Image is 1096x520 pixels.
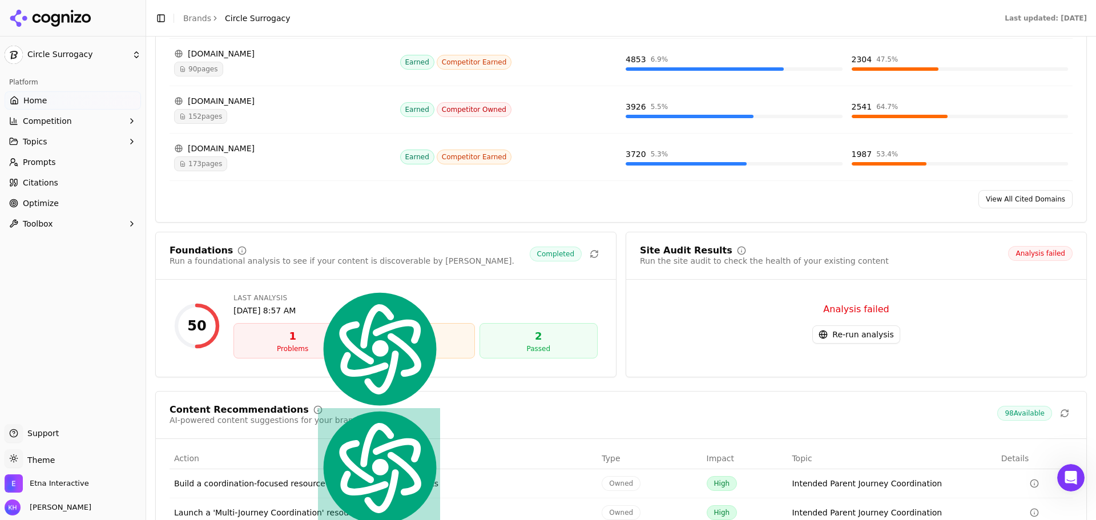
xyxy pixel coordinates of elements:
[437,55,512,70] span: Competitor Earned
[5,46,23,64] img: Circle Surrogacy
[5,132,141,151] button: Topics
[5,474,89,493] button: Open organization switcher
[50,47,210,69] div: How can I export my visibility report to a PDF I can share with my client?
[400,102,434,117] span: Earned
[174,478,593,489] div: Build a coordination-focused resource hub with multimedia assets
[5,91,141,110] a: Home
[651,102,668,111] div: 5.5 %
[9,85,187,172] div: You’ll get replies here and in your email:✉️[EMAIL_ADDRESS][DOMAIN_NAME]Our usual reply time🕒A fe...
[75,199,169,209] div: joined the conversation
[23,455,55,465] span: Theme
[9,223,219,313] div: Alp says…
[9,25,219,40] div: [DATE]
[179,5,200,26] button: Home
[876,102,898,111] div: 64.7 %
[1057,464,1085,491] iframe: Intercom live chat
[400,150,434,164] span: Earned
[233,305,598,316] div: [DATE] 8:57 AM
[978,190,1073,208] a: View All Cited Domains
[9,196,219,223] div: Alp says…
[25,502,91,513] span: [PERSON_NAME]
[225,13,291,24] span: Circle Surrogacy
[852,54,872,65] div: 2304
[530,247,582,261] span: Completed
[200,5,221,25] div: Close
[41,313,219,371] div: Do you have an ETA for a PDF exporter...I have a client craving visual reports and manual screen ...
[812,325,900,344] button: Re-run analysis
[792,478,942,489] div: Intended Parent Journey Coordination
[1001,453,1068,464] div: Details
[997,406,1052,421] span: 98 Available
[75,200,87,208] b: Alp
[18,374,27,383] button: Emoji picker
[5,215,141,233] button: Toolbox
[9,313,219,385] div: Kristin says…
[5,194,141,212] a: Optimize
[174,156,227,171] span: 173 pages
[170,405,309,414] div: Content Recommendations
[5,474,23,493] img: Etna Interactive
[5,174,141,192] a: Citations
[5,153,141,171] a: Prompts
[170,255,514,267] div: Run a foundational analysis to see if your content is discoverable by [PERSON_NAME].
[5,499,21,515] img: Kristin Hansen
[485,328,593,344] div: 2
[174,62,223,76] span: 90 pages
[187,317,206,335] div: 50
[170,246,233,255] div: Foundations
[707,505,738,520] span: High
[33,6,51,25] img: Profile image for Alp
[233,293,598,303] div: Last Analysis
[400,55,434,70] span: Earned
[626,101,646,112] div: 3926
[318,289,440,408] img: logo.svg
[30,478,89,489] span: Etna Interactive
[55,14,106,26] p: Active 2h ago
[174,48,391,59] div: [DOMAIN_NAME]
[9,40,219,85] div: Kristin says…
[174,143,391,154] div: [DOMAIN_NAME]
[707,453,783,464] div: Impact
[5,112,141,130] button: Competition
[72,374,82,383] button: Start recording
[485,344,593,353] div: Passed
[28,154,92,163] b: A few minutes
[437,102,511,117] span: Competitor Owned
[239,328,346,344] div: 1
[876,150,898,159] div: 53.4 %
[602,476,640,491] span: Owned
[18,115,109,135] b: [EMAIL_ADDRESS][DOMAIN_NAME]
[60,198,71,209] img: Profile image for Alp
[174,95,391,107] div: [DOMAIN_NAME]
[602,453,697,464] div: Type
[651,150,668,159] div: 5.3 %
[23,218,53,229] span: Toolbox
[23,197,59,209] span: Optimize
[9,85,219,181] div: Cognie says…
[9,181,219,196] div: [DATE]
[9,223,187,292] div: Hi [PERSON_NAME],We’re currently building a PDF feature for the home page. For now, the best appr...
[18,92,178,136] div: You’ll get replies here and in your email: ✉️
[640,246,732,255] div: Site Audit Results
[5,499,91,515] button: Open user button
[183,13,291,24] nav: breadcrumb
[876,55,898,64] div: 47.5 %
[1008,246,1073,261] span: Analysis failed
[170,414,358,426] div: AI-powered content suggestions for your brand
[18,143,178,165] div: Our usual reply time 🕒
[41,40,219,76] div: How can I export my visibility report to a PDF I can share with my client?
[640,255,889,267] div: Run the site audit to check the health of your existing content
[174,453,593,464] div: Action
[23,115,72,127] span: Competition
[55,6,70,14] h1: Alp
[23,428,59,439] span: Support
[640,303,1073,316] div: Analysis failed
[23,177,58,188] span: Citations
[50,320,210,364] div: Do you have an ETA for a PDF exporter...I have a client craving visual reports and manual screen ...
[54,374,63,383] button: Upload attachment
[5,73,141,91] div: Platform
[23,95,47,106] span: Home
[10,350,219,369] textarea: Message…
[36,374,45,383] button: Gif picker
[437,150,512,164] span: Competitor Earned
